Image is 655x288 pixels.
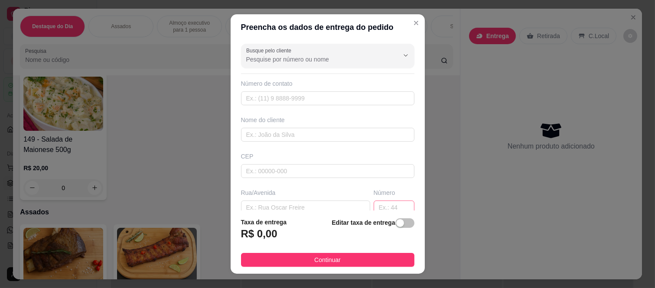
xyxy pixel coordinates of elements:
input: Ex.: (11) 9 8888-9999 [241,91,414,105]
label: Busque pelo cliente [246,47,294,54]
input: Busque pelo cliente [246,55,385,64]
input: Ex.: 00000-000 [241,164,414,178]
strong: Taxa de entrega [241,219,287,226]
button: Close [409,16,423,30]
input: Ex.: 44 [374,201,414,214]
input: Ex.: Rua Oscar Freire [241,201,370,214]
button: Continuar [241,253,414,267]
button: Show suggestions [399,49,413,62]
h3: R$ 0,00 [241,227,277,241]
div: Nome do cliente [241,116,414,124]
strong: Editar taxa de entrega [332,219,395,226]
div: Número de contato [241,79,414,88]
div: CEP [241,152,414,161]
header: Preencha os dados de entrega do pedido [231,14,425,40]
input: Ex.: João da Silva [241,128,414,142]
div: Rua/Avenida [241,188,370,197]
div: Número [374,188,414,197]
span: Continuar [314,255,341,265]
